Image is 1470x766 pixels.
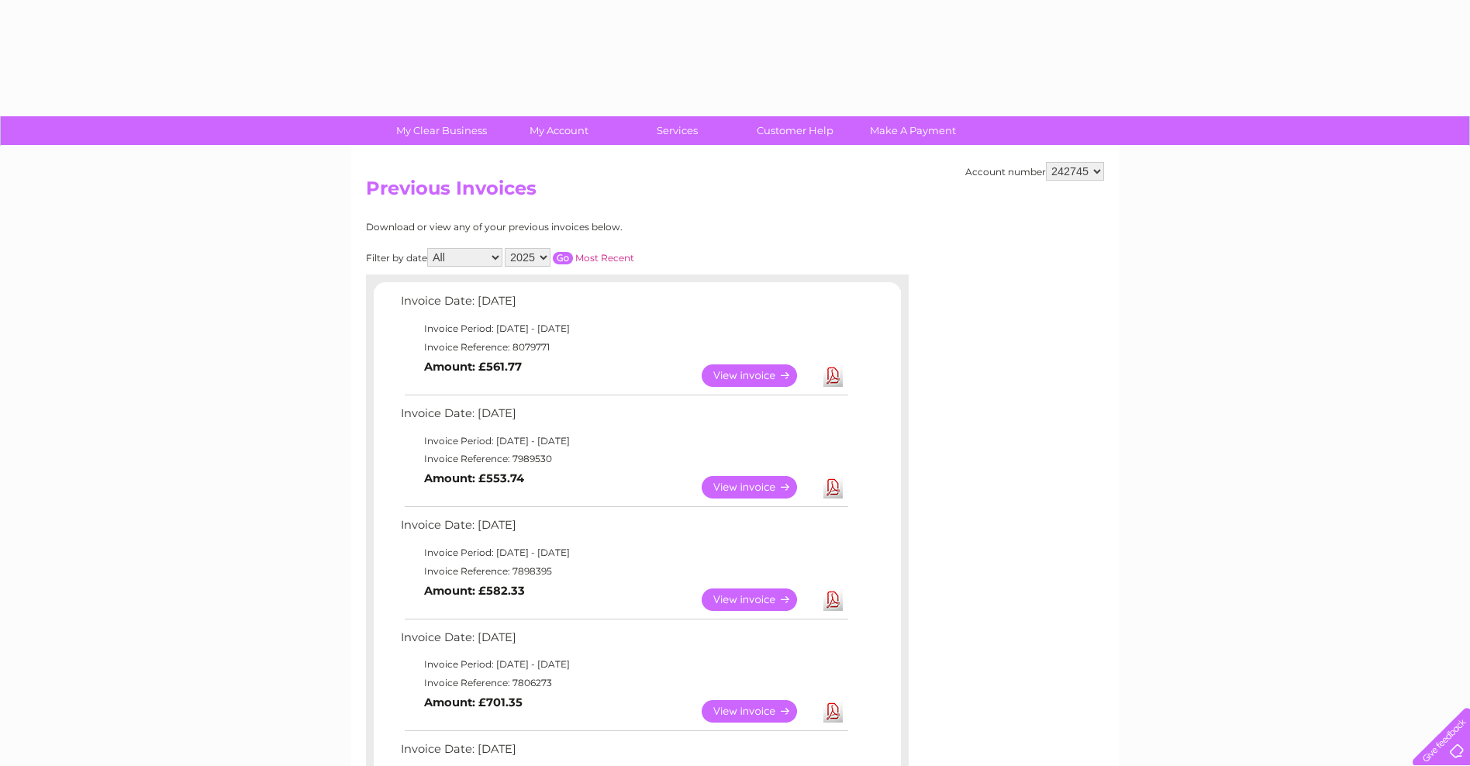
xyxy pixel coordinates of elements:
b: Amount: £582.33 [424,584,525,598]
b: Amount: £561.77 [424,360,522,374]
td: Invoice Date: [DATE] [397,515,851,543]
td: Invoice Reference: 7989530 [397,450,851,468]
td: Invoice Period: [DATE] - [DATE] [397,432,851,450]
div: Download or view any of your previous invoices below. [366,222,773,233]
td: Invoice Date: [DATE] [397,627,851,656]
a: Customer Help [731,116,859,145]
a: View [702,476,816,499]
a: Most Recent [575,252,634,264]
td: Invoice Date: [DATE] [397,403,851,432]
td: Invoice Reference: 7806273 [397,674,851,692]
b: Amount: £553.74 [424,471,524,485]
a: My Clear Business [378,116,506,145]
td: Invoice Period: [DATE] - [DATE] [397,319,851,338]
div: Account number [965,162,1104,181]
td: Invoice Period: [DATE] - [DATE] [397,655,851,674]
a: View [702,364,816,387]
a: My Account [495,116,623,145]
a: Download [823,476,843,499]
a: Download [823,700,843,723]
td: Invoice Period: [DATE] - [DATE] [397,543,851,562]
a: View [702,700,816,723]
td: Invoice Reference: 8079771 [397,338,851,357]
td: Invoice Reference: 7898395 [397,562,851,581]
a: Make A Payment [849,116,977,145]
a: View [702,588,816,611]
div: Filter by date [366,248,773,267]
h2: Previous Invoices [366,178,1104,207]
a: Download [823,588,843,611]
b: Amount: £701.35 [424,695,523,709]
a: Services [613,116,741,145]
a: Download [823,364,843,387]
td: Invoice Date: [DATE] [397,291,851,319]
